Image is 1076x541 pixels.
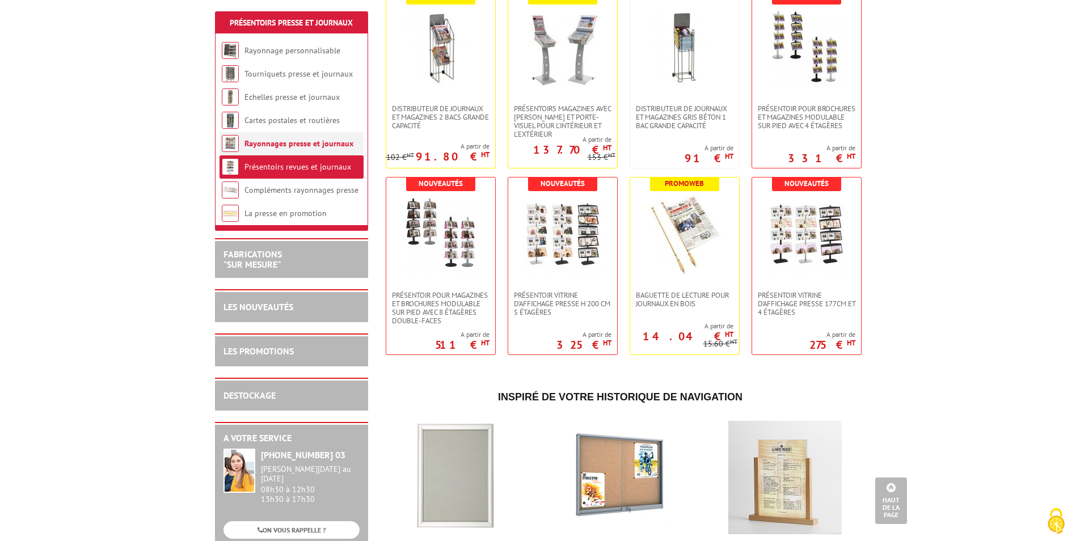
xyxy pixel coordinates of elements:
[630,291,739,308] a: Baguette de lecture pour journaux en bois
[665,179,704,188] b: Promoweb
[847,338,855,348] sup: HT
[784,179,829,188] b: Nouveautés
[1042,507,1070,535] img: Cookies (fenêtre modale)
[608,151,615,159] sup: HT
[222,135,239,152] img: Rayonnages presse et journaux
[419,179,463,188] b: Nouveautés
[523,8,602,87] img: Présentoirs Magazines avec capot et porte-visuel pour l'intérieur et l'extérieur
[730,337,737,345] sup: HT
[508,291,617,316] a: Présentoir vitrine d'affichage presse H 200 cm 5 étagères
[244,69,353,79] a: Tourniquets presse et journaux
[603,143,611,153] sup: HT
[223,345,294,357] a: LES PROMOTIONS
[788,155,855,162] p: 331 €
[222,65,239,82] img: Tourniquets presse et journaux
[498,391,742,403] span: Inspiré de votre historique de navigation
[223,248,282,270] a: FABRICATIONS"Sur Mesure"
[222,112,239,129] img: Cartes postales et routières
[533,146,611,153] p: 137.70 €
[556,341,611,348] p: 325 €
[223,301,293,312] a: LES NOUVEAUTÉS
[481,338,490,348] sup: HT
[556,330,611,339] span: A partir de
[230,18,353,28] a: Présentoirs Presse et Journaux
[386,104,495,130] a: Distributeur de journaux et magazines 2 bacs grande capacité
[508,135,611,144] span: A partir de
[875,477,907,524] a: Haut de la page
[514,291,611,316] span: Présentoir vitrine d'affichage presse H 200 cm 5 étagères
[222,158,239,175] img: Présentoirs revues et journaux
[244,208,327,218] a: La presse en promotion
[685,143,733,153] span: A partir de
[809,330,855,339] span: A partir de
[386,153,414,162] p: 102 €
[752,104,861,130] a: présentoir pour brochures et magazines modulable sur pied avec 4 étagères
[514,104,611,138] span: Présentoirs Magazines avec [PERSON_NAME] et porte-visuel pour l'intérieur et l'extérieur
[758,104,855,130] span: présentoir pour brochures et magazines modulable sur pied avec 4 étagères
[603,338,611,348] sup: HT
[758,291,855,316] span: Présentoir vitrine d'affichage presse 177cm et 4 étagères
[222,181,239,198] img: Compléments rayonnages presse
[223,390,276,401] a: DESTOCKAGE
[788,143,855,153] span: A partir de
[244,162,351,172] a: Présentoirs revues et journaux
[222,42,239,59] img: Rayonnage personnalisable
[416,153,490,160] p: 91.80 €
[643,333,733,340] p: 14.04 €
[435,341,490,348] p: 511 €
[244,45,340,56] a: Rayonnage personnalisable
[767,195,846,274] img: Présentoir vitrine d'affichage presse 177cm et 4 étagères
[392,291,490,325] span: présentoir pour magazines et brochures modulable sur pied avec 8 étagères double-faces
[636,291,733,308] span: Baguette de lecture pour journaux en bois
[630,322,733,331] span: A partir de
[636,104,733,130] span: DISTRIBUTEUR DE JOURNAUX ET MAGAZINES GRIS Béton 1 BAC GRANDE CAPACITÉ
[261,464,360,484] div: [PERSON_NAME][DATE] au [DATE]
[223,449,255,493] img: widget-service.jpg
[752,291,861,316] a: Présentoir vitrine d'affichage presse 177cm et 4 étagères
[725,329,733,339] sup: HT
[401,195,480,274] img: présentoir pour magazines et brochures modulable sur pied avec 8 étagères double-faces
[685,155,733,162] p: 91 €
[541,179,585,188] b: Nouveautés
[222,88,239,105] img: Echelles presse et journaux
[725,151,733,161] sup: HT
[508,104,617,138] a: Présentoirs Magazines avec [PERSON_NAME] et porte-visuel pour l'intérieur et l'extérieur
[630,104,739,130] a: DISTRIBUTEUR DE JOURNAUX ET MAGAZINES GRIS Béton 1 BAC GRANDE CAPACITÉ
[386,291,495,325] a: présentoir pour magazines et brochures modulable sur pied avec 8 étagères double-faces
[223,521,360,539] a: ON VOUS RAPPELLE ?
[261,464,360,504] div: 08h30 à 12h30 13h30 à 17h30
[261,449,345,460] strong: [PHONE_NUMBER] 03
[244,115,340,125] a: Cartes postales et routières
[481,150,490,159] sup: HT
[767,8,846,87] img: présentoir pour brochures et magazines modulable sur pied avec 4 étagères
[222,205,239,222] img: La presse en promotion
[847,151,855,161] sup: HT
[407,151,414,159] sup: HT
[401,8,480,87] img: Distributeur de journaux et magazines 2 bacs grande capacité
[809,341,855,348] p: 275 €
[244,138,353,149] a: Rayonnages presse et journaux
[523,195,602,274] img: Présentoir vitrine d'affichage presse H 200 cm 5 étagères
[1036,502,1076,541] button: Cookies (fenêtre modale)
[244,92,340,102] a: Echelles presse et journaux
[588,153,615,162] p: 153 €
[645,8,724,87] img: DISTRIBUTEUR DE JOURNAUX ET MAGAZINES GRIS Béton 1 BAC GRANDE CAPACITÉ
[223,433,360,443] h2: A votre service
[435,330,490,339] span: A partir de
[244,185,358,195] a: Compléments rayonnages presse
[645,195,724,274] img: Baguette de lecture pour journaux en bois
[386,142,490,151] span: A partir de
[703,340,737,348] p: 15.60 €
[392,104,490,130] span: Distributeur de journaux et magazines 2 bacs grande capacité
